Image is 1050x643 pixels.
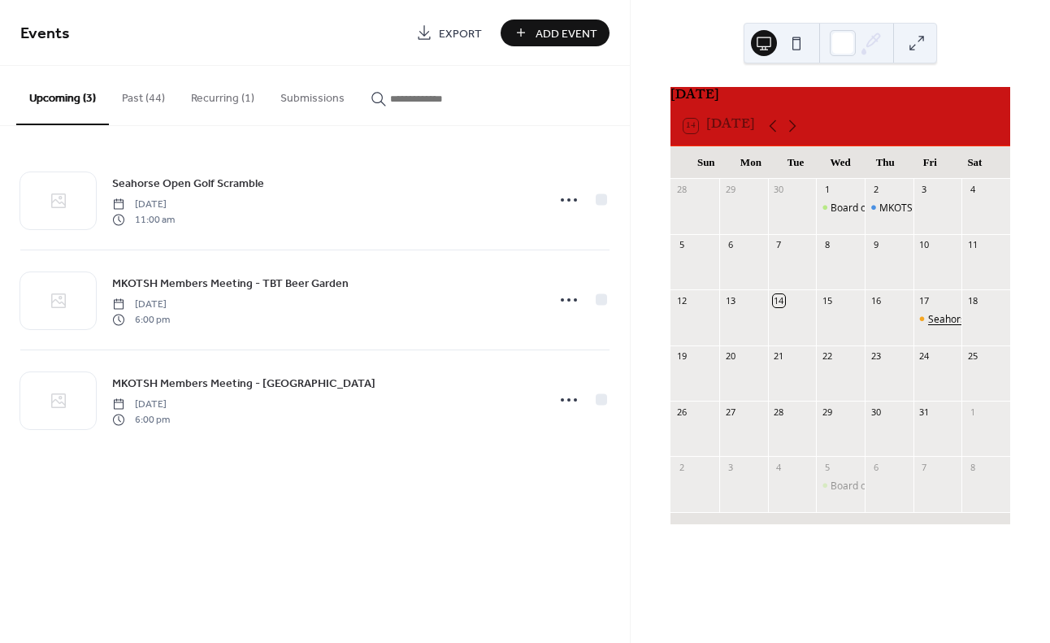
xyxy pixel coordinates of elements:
div: Board of Directors Meeting [831,201,954,215]
button: Add Event [501,20,610,46]
div: 9 [870,239,882,251]
div: 29 [821,406,833,418]
span: 6:00 pm [112,412,170,427]
div: Thu [863,146,908,179]
div: 30 [870,406,882,418]
span: [DATE] [112,198,175,212]
div: 19 [675,350,688,363]
span: 6:00 pm [112,312,170,327]
div: Mon [728,146,773,179]
div: 13 [724,294,736,306]
div: 12 [675,294,688,306]
span: Events [20,18,70,50]
div: 5 [821,461,833,473]
div: Seahorse Open Golf Scramble [913,312,962,326]
span: MKOTSH Members Meeting - TBT Beer Garden [112,276,349,293]
div: Board of Directors Meeting [816,479,865,493]
div: 23 [870,350,882,363]
div: 22 [821,350,833,363]
div: 7 [918,461,931,473]
span: Seahorse Open Golf Scramble [112,176,264,193]
div: 31 [918,406,931,418]
div: 15 [821,294,833,306]
div: Tue [773,146,818,179]
div: 28 [773,406,785,418]
div: 30 [773,184,785,196]
div: [DATE] [670,87,1010,106]
div: Sun [683,146,728,179]
div: Fri [908,146,952,179]
span: Add Event [536,25,597,42]
a: Export [404,20,494,46]
div: Board of Directors Meeting [816,201,865,215]
div: 2 [675,461,688,473]
div: 6 [870,461,882,473]
div: 14 [773,294,785,306]
div: MKOTSH Members Meeting - Cuz's Old Town Oyster Bar & Grill [865,201,913,215]
div: Sat [952,146,997,179]
span: [DATE] [112,398,170,412]
div: Board of Directors Meeting [831,479,954,493]
span: 11:00 am [112,212,175,227]
div: 26 [675,406,688,418]
div: 1 [821,184,833,196]
button: Recurring (1) [178,66,267,124]
span: [DATE] [112,298,170,312]
a: Seahorse Open Golf Scramble [112,174,264,193]
div: 3 [918,184,931,196]
span: Export [439,25,482,42]
div: 25 [966,350,978,363]
button: Submissions [267,66,358,124]
div: 1 [966,406,978,418]
button: Upcoming (3) [16,66,109,125]
div: 21 [773,350,785,363]
div: 4 [966,184,978,196]
div: 29 [724,184,736,196]
div: 17 [918,294,931,306]
div: Wed [818,146,863,179]
div: 3 [724,461,736,473]
div: 4 [773,461,785,473]
div: 8 [966,461,978,473]
a: MKOTSH Members Meeting - TBT Beer Garden [112,274,349,293]
div: 20 [724,350,736,363]
div: 27 [724,406,736,418]
div: 2 [870,184,882,196]
div: 10 [918,239,931,251]
button: Past (44) [109,66,178,124]
div: 24 [918,350,931,363]
a: MKOTSH Members Meeting - [GEOGRAPHIC_DATA] [112,374,375,393]
div: 11 [966,239,978,251]
div: 18 [966,294,978,306]
div: 16 [870,294,882,306]
div: 7 [773,239,785,251]
div: 5 [675,239,688,251]
span: MKOTSH Members Meeting - [GEOGRAPHIC_DATA] [112,376,375,393]
div: 28 [675,184,688,196]
div: 6 [724,239,736,251]
div: 8 [821,239,833,251]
